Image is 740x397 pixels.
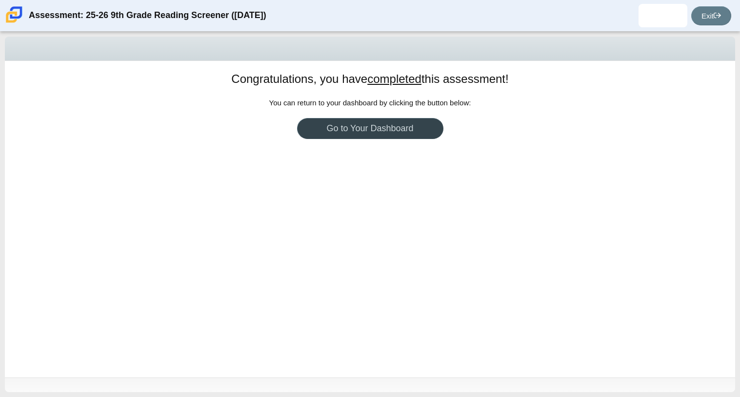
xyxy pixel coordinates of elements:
[29,4,266,27] div: Assessment: 25-26 9th Grade Reading Screener ([DATE])
[297,118,443,139] a: Go to Your Dashboard
[4,4,24,25] img: Carmen School of Science & Technology
[367,72,421,85] u: completed
[655,8,671,23] img: zyaire.pugh.f2ClQn
[691,6,731,25] a: Exit
[231,71,508,87] h1: Congratulations, you have this assessment!
[4,18,24,26] a: Carmen School of Science & Technology
[269,99,471,107] span: You can return to your dashboard by clicking the button below:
